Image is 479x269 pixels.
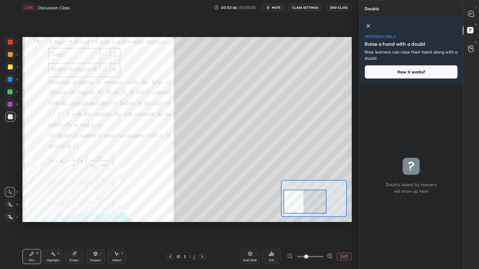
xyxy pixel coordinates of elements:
[365,65,458,79] button: How it works?
[337,253,352,260] button: EXIT
[100,252,102,255] div: L
[47,259,60,262] div: Highlight
[365,49,458,61] p: Now learners can raise their hand along with a doubt
[29,259,35,262] div: Pen
[5,212,18,222] div: Z
[272,5,281,10] span: mute
[5,74,18,84] div: 4
[5,112,18,122] div: 7
[5,200,18,210] div: X
[262,4,284,11] button: mute
[326,4,352,11] button: End Class
[288,4,322,11] button: CLASS SETTINGS
[5,50,18,59] div: 2
[360,84,463,269] div: grid
[243,259,257,262] div: Add Slide
[365,35,393,38] p: introducing
[5,37,18,47] div: 1
[36,252,38,255] div: P
[5,87,18,97] div: 5
[365,40,425,48] h5: Raise a hand with a doubt
[475,40,477,45] p: G
[181,255,188,258] div: 3
[90,259,101,262] div: Shapes
[38,5,70,11] h4: Discussion Class
[192,254,196,259] div: 3
[112,259,121,262] div: Select
[22,4,36,11] div: LIVE
[70,259,79,262] div: Eraser
[121,252,123,255] div: S
[393,37,394,39] img: small-star.76a44327.svg
[394,35,396,38] img: large-star.026637fe.svg
[5,62,18,72] div: 3
[5,187,18,197] div: C
[475,22,477,27] p: D
[189,255,191,258] div: /
[475,5,477,10] p: T
[5,99,18,109] div: 6
[360,0,384,17] p: Doubts
[269,259,274,262] div: Poll
[57,252,60,255] div: H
